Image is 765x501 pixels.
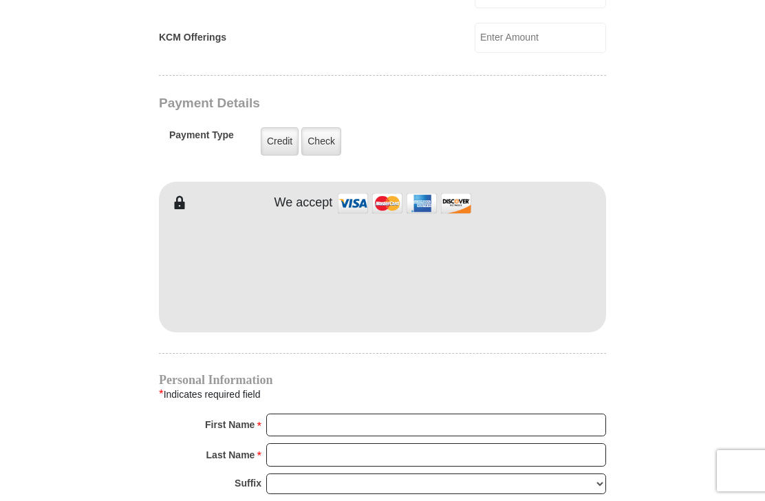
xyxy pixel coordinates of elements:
strong: First Name [205,415,255,434]
label: KCM Offerings [159,30,226,45]
h3: Payment Details [159,96,510,111]
strong: Last Name [206,445,255,465]
label: Check [301,127,341,156]
label: Credit [261,127,299,156]
h4: We accept [274,195,333,211]
input: Enter Amount [475,23,606,53]
div: Indicates required field [159,385,606,403]
strong: Suffix [235,473,261,493]
h4: Personal Information [159,374,606,385]
img: credit cards accepted [336,189,473,218]
h5: Payment Type [169,129,234,148]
